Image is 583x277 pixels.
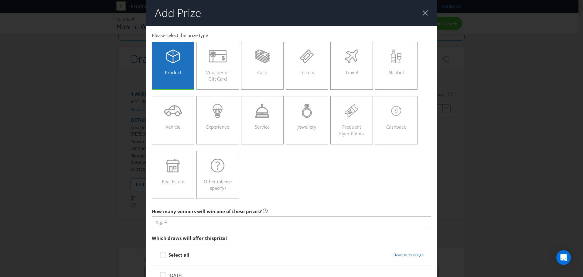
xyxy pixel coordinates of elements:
[169,252,189,258] strong: Select all
[388,69,404,75] span: Alcohol
[214,235,225,241] span: prize
[393,252,402,258] a: Clear
[162,178,184,185] span: Real Estate
[225,235,227,241] span: ?
[206,124,229,130] span: Experience
[345,69,358,75] span: Travel
[165,124,180,130] span: Vehicle
[152,208,262,214] span: How many winners will win one of these prizes?
[402,252,404,258] span: |
[339,124,364,136] span: Frequent Flyer Points
[300,69,314,75] span: Tickets
[152,216,431,227] input: e.g. 4
[404,252,424,258] a: Auto assign
[206,69,229,82] span: Voucher or Gift Card
[152,235,214,241] span: Which draws will offer this
[298,124,316,130] span: Jewellery
[152,32,208,38] span: Please select the prize type
[155,7,201,19] h2: Add Prize
[257,69,267,75] span: Cash
[204,178,232,191] span: Other (please specify)
[255,124,270,130] span: Service
[556,250,571,265] div: Open Intercom Messenger
[386,124,406,130] span: Cashback
[165,69,181,75] span: Product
